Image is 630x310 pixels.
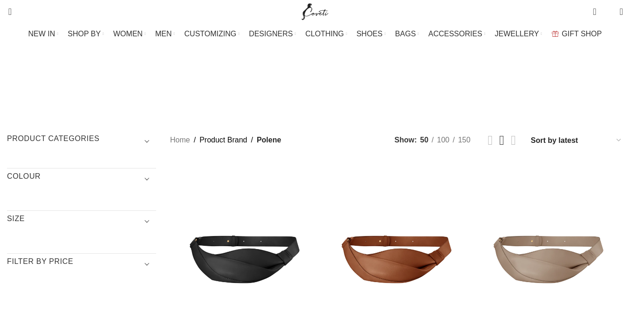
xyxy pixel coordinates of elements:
a: JEWELLERY [495,25,542,43]
a: Site logo [300,7,331,15]
span: 0 [605,9,612,16]
a: SHOP BY [68,25,104,43]
img: GiftBag [552,31,559,37]
a: Search [2,2,12,21]
h3: COLOUR [7,171,156,187]
a: CLOTHING [305,25,347,43]
a: CUSTOMIZING [185,25,240,43]
a: Neyu Edition Smooth Black Bag [170,161,319,310]
span: BAGS [395,29,416,38]
span: 0 [594,5,601,12]
a: 0 [588,2,601,21]
a: MEN [155,25,175,43]
a: GIFT SHOP [552,25,602,43]
h3: Product categories [7,134,156,149]
a: Neyu Edition Smooth Taupe Bag [474,161,623,310]
div: My Wishlist [603,2,613,21]
a: NEW IN [28,25,59,43]
span: NEW IN [28,29,55,38]
span: GIFT SHOP [562,29,602,38]
a: SHOES [356,25,386,43]
h3: Filter by price [7,256,156,272]
span: ACCESSORIES [428,29,482,38]
span: WOMEN [113,29,143,38]
span: CLOTHING [305,29,344,38]
a: WOMEN [113,25,146,43]
h3: SIZE [7,214,156,229]
span: JEWELLERY [495,29,539,38]
span: SHOES [356,29,383,38]
span: CUSTOMIZING [185,29,237,38]
a: BAGS [395,25,419,43]
span: DESIGNERS [249,29,293,38]
div: Main navigation [2,25,628,43]
a: DESIGNERS [249,25,296,43]
span: SHOP BY [68,29,101,38]
span: MEN [155,29,172,38]
a: ACCESSORIES [428,25,486,43]
a: Neyu Edition Smooth Cognac Bag [322,161,471,310]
